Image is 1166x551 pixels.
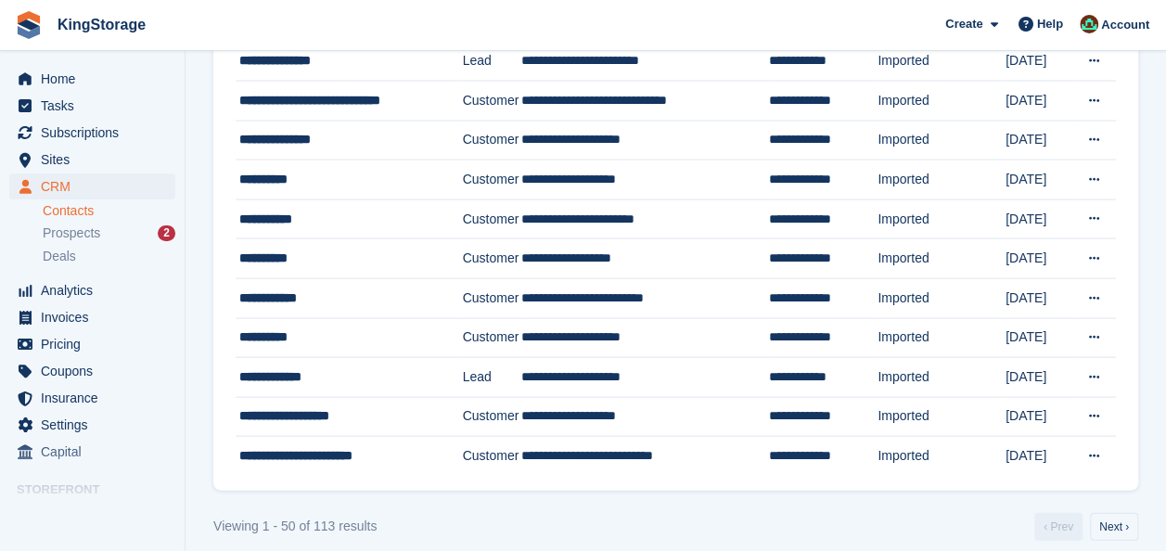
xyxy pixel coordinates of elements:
a: menu [9,439,175,465]
a: menu [9,120,175,146]
td: Customer [463,120,521,160]
a: Previous [1034,512,1083,540]
td: Customer [463,317,521,357]
span: Online Store [41,504,152,530]
td: Lead [463,41,521,81]
a: menu [9,277,175,303]
img: John King [1080,15,1098,33]
a: menu [9,331,175,357]
td: Customer [463,396,521,436]
td: [DATE] [1006,396,1076,436]
td: Imported [878,160,1006,199]
td: Customer [463,199,521,238]
td: Customer [463,277,521,317]
td: [DATE] [1006,80,1076,120]
td: Customer [463,436,521,475]
span: Coupons [41,358,152,384]
span: Settings [41,412,152,438]
td: [DATE] [1006,317,1076,357]
td: [DATE] [1006,277,1076,317]
td: Imported [878,41,1006,81]
a: Contacts [43,202,175,220]
a: menu [9,412,175,438]
span: Invoices [41,304,152,330]
a: menu [9,93,175,119]
a: menu [9,504,175,530]
span: CRM [41,173,152,199]
td: Imported [878,317,1006,357]
span: Create [945,15,982,33]
img: stora-icon-8386f47178a22dfd0bd8f6a31ec36ba5ce8667c1dd55bd0f319d3a0aa187defe.svg [15,11,43,39]
a: Preview store [153,506,175,528]
span: Insurance [41,385,152,411]
td: [DATE] [1006,436,1076,475]
td: [DATE] [1006,357,1076,397]
td: Imported [878,80,1006,120]
td: Imported [878,120,1006,160]
span: Pricing [41,331,152,357]
span: Analytics [41,277,152,303]
td: Lead [463,357,521,397]
a: Prospects 2 [43,224,175,243]
div: 2 [158,225,175,241]
td: Imported [878,277,1006,317]
td: [DATE] [1006,41,1076,81]
span: Storefront [17,481,185,499]
td: Customer [463,160,521,199]
td: Imported [878,396,1006,436]
td: [DATE] [1006,160,1076,199]
span: Home [41,66,152,92]
td: Imported [878,357,1006,397]
span: Help [1037,15,1063,33]
nav: Pages [1031,512,1142,540]
a: menu [9,173,175,199]
a: menu [9,147,175,173]
div: Viewing 1 - 50 of 113 results [213,516,377,535]
a: menu [9,304,175,330]
span: Sites [41,147,152,173]
a: KingStorage [50,9,153,40]
span: Capital [41,439,152,465]
span: Prospects [43,224,100,242]
a: menu [9,385,175,411]
span: Deals [43,248,76,265]
td: [DATE] [1006,199,1076,238]
td: [DATE] [1006,238,1076,278]
td: Customer [463,80,521,120]
td: Imported [878,436,1006,475]
a: menu [9,66,175,92]
a: Deals [43,247,175,266]
span: Subscriptions [41,120,152,146]
a: Next [1090,512,1138,540]
span: Account [1101,16,1149,34]
td: [DATE] [1006,120,1076,160]
a: menu [9,358,175,384]
td: Imported [878,238,1006,278]
td: Customer [463,238,521,278]
td: Imported [878,199,1006,238]
span: Tasks [41,93,152,119]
